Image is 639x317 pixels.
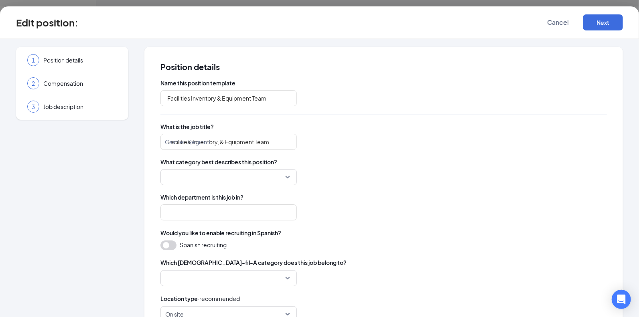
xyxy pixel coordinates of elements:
span: Job description [43,103,117,111]
button: Cancel [538,14,578,30]
span: Cancel [547,18,569,26]
span: 3 [32,103,35,111]
h3: Edit position : [16,16,78,29]
button: Next [583,14,623,30]
input: Cashier-Region 1, Cashier- Region 2 [160,90,297,106]
span: Position details [160,63,607,71]
span: What is the job title? [160,123,607,131]
span: What category best describes this position? [160,158,607,166]
span: Which department is this job in? [160,193,607,201]
span: Which [DEMOGRAPHIC_DATA]-fil-A category does this job belong to? [160,258,347,267]
span: 1 [32,56,35,64]
span: Compensation [43,79,117,87]
span: Location type [160,294,198,303]
span: Spanish recruiting [180,240,227,249]
span: · recommended [198,294,240,303]
span: Would you like to enable recruiting in Spanish? [160,228,281,237]
span: Position details [43,56,117,64]
span: 2 [32,79,35,87]
span: Name this position template [160,79,607,87]
div: Open Intercom Messenger [612,290,631,309]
